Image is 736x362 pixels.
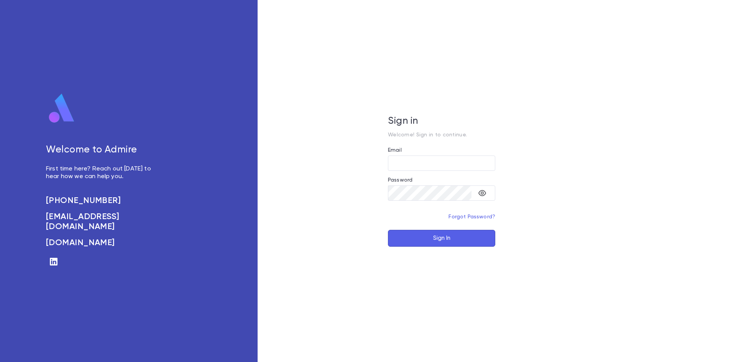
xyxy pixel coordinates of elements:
h5: Welcome to Admire [46,144,159,156]
a: Forgot Password? [449,214,495,219]
p: First time here? Reach out [DATE] to hear how we can help you. [46,165,159,180]
a: [EMAIL_ADDRESS][DOMAIN_NAME] [46,212,159,232]
button: toggle password visibility [475,185,490,201]
h5: Sign in [388,116,495,127]
button: Sign In [388,230,495,247]
a: [PHONE_NUMBER] [46,196,159,206]
label: Password [388,177,412,183]
p: Welcome! Sign in to continue. [388,132,495,138]
label: Email [388,147,402,153]
img: logo [46,93,77,124]
a: [DOMAIN_NAME] [46,238,159,248]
